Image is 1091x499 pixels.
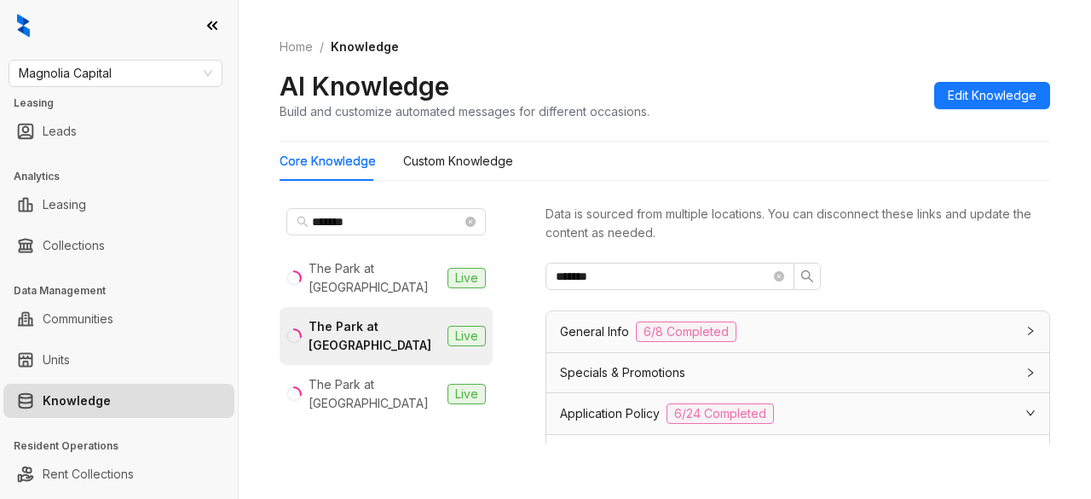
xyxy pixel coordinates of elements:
[14,438,238,454] h3: Resident Operations
[309,375,441,413] div: The Park at [GEOGRAPHIC_DATA]
[667,403,774,424] span: 6/24 Completed
[560,363,685,382] span: Specials & Promotions
[14,96,238,111] h3: Leasing
[934,82,1050,109] button: Edit Knowledge
[560,404,660,423] span: Application Policy
[3,188,234,222] li: Leasing
[403,152,513,171] div: Custom Knowledge
[14,169,238,184] h3: Analytics
[17,14,30,38] img: logo
[1025,326,1036,336] span: collapsed
[309,317,441,355] div: The Park at [GEOGRAPHIC_DATA]
[320,38,324,56] li: /
[280,102,649,120] div: Build and customize automated messages for different occasions.
[1025,408,1036,418] span: expanded
[43,457,134,491] a: Rent Collections
[1025,368,1036,378] span: collapsed
[546,311,1049,352] div: General Info6/8 Completed
[447,268,486,288] span: Live
[43,229,105,263] a: Collections
[280,70,449,102] h2: AI Knowledge
[43,188,86,222] a: Leasing
[3,229,234,263] li: Collections
[3,457,234,491] li: Rent Collections
[465,217,476,227] span: close-circle
[43,302,113,336] a: Communities
[636,322,736,342] span: 6/8 Completed
[447,326,486,346] span: Live
[447,384,486,404] span: Live
[276,38,316,56] a: Home
[3,114,234,148] li: Leads
[3,302,234,336] li: Communities
[3,343,234,377] li: Units
[43,384,111,418] a: Knowledge
[545,205,1050,242] div: Data is sourced from multiple locations. You can disconnect these links and update the content as...
[3,384,234,418] li: Knowledge
[309,259,441,297] div: The Park at [GEOGRAPHIC_DATA]
[280,152,376,171] div: Core Knowledge
[774,271,784,281] span: close-circle
[948,86,1036,105] span: Edit Knowledge
[546,393,1049,434] div: Application Policy6/24 Completed
[43,114,77,148] a: Leads
[297,216,309,228] span: search
[800,270,814,283] span: search
[546,353,1049,392] div: Specials & Promotions
[331,39,399,54] span: Knowledge
[560,322,629,341] span: General Info
[19,61,212,86] span: Magnolia Capital
[14,283,238,299] h3: Data Management
[43,343,70,377] a: Units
